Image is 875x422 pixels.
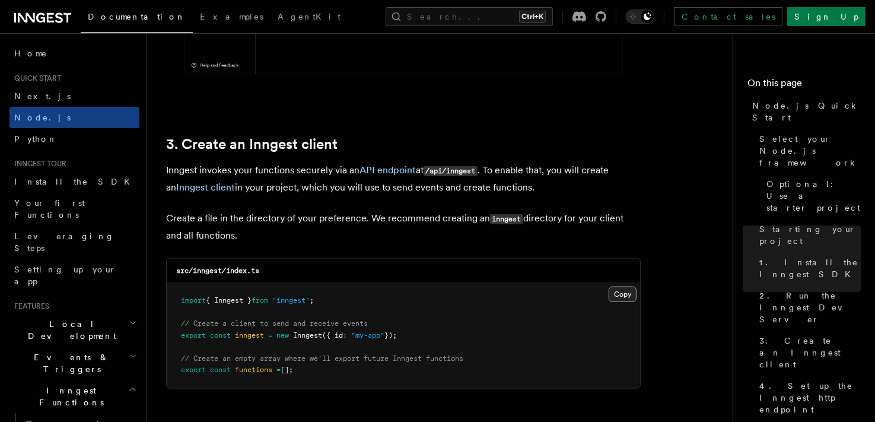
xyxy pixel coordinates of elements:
code: inngest [490,214,523,224]
kbd: Ctrl+K [519,11,546,23]
span: Documentation [88,12,186,21]
span: import [181,296,206,304]
span: const [210,366,231,374]
span: Home [14,47,47,59]
a: Select your Node.js framework [755,128,861,173]
a: Node.js Quick Start [747,95,861,128]
span: Examples [200,12,263,21]
span: Quick start [9,74,61,83]
span: []; [281,366,293,374]
a: 4. Set up the Inngest http endpoint [755,375,861,420]
a: Contact sales [674,7,782,26]
span: : [343,331,347,339]
span: 1. Install the Inngest SDK [759,256,861,280]
a: Next.js [9,85,139,107]
button: Copy [609,287,637,302]
a: Optional: Use a starter project [762,173,861,218]
a: Inngest client [176,182,235,193]
a: API endpoint [359,164,416,176]
span: Inngest [293,331,322,339]
span: Optional: Use a starter project [766,178,861,214]
a: Your first Functions [9,192,139,226]
code: src/inngest/index.ts [176,266,259,275]
span: Setting up your app [14,265,116,286]
a: Python [9,128,139,150]
span: = [268,331,272,339]
span: "inngest" [272,296,310,304]
span: new [276,331,289,339]
span: Inngest tour [9,159,66,169]
span: Features [9,302,49,311]
span: "my-app" [351,331,384,339]
span: functions [235,366,272,374]
button: Inngest Functions [9,380,139,413]
span: Node.js [14,113,71,122]
a: 3. Create an Inngest client [166,136,338,153]
a: Home [9,43,139,64]
span: Starting your project [759,223,861,247]
span: Next.js [14,91,71,101]
a: Sign Up [787,7,866,26]
span: 3. Create an Inngest client [759,335,861,370]
p: Create a file in the directory of your preference. We recommend creating an directory for your cl... [166,210,641,244]
a: Examples [193,4,271,32]
span: Python [14,134,58,144]
a: Leveraging Steps [9,226,139,259]
a: Node.js [9,107,139,128]
span: Events & Triggers [9,351,129,375]
span: 2. Run the Inngest Dev Server [759,290,861,325]
button: Search...Ctrl+K [386,7,553,26]
button: Toggle dark mode [626,9,654,24]
span: export [181,366,206,374]
p: Inngest invokes your functions securely via an at . To enable that, you will create an in your pr... [166,162,641,196]
a: Install the SDK [9,171,139,192]
span: AgentKit [278,12,341,21]
span: 4. Set up the Inngest http endpoint [759,380,861,415]
a: 2. Run the Inngest Dev Server [755,285,861,330]
button: Local Development [9,313,139,347]
a: 3. Create an Inngest client [755,330,861,375]
h4: On this page [747,76,861,95]
span: = [276,366,281,374]
span: const [210,331,231,339]
code: /api/inngest [424,166,478,176]
span: from [252,296,268,304]
a: 1. Install the Inngest SDK [755,252,861,285]
span: Inngest Functions [9,385,128,408]
a: Documentation [81,4,193,33]
span: ; [310,296,314,304]
span: // Create a client to send and receive events [181,319,368,328]
span: Select your Node.js framework [759,133,861,169]
span: ({ id [322,331,343,339]
span: export [181,331,206,339]
span: // Create an empty array where we'll export future Inngest functions [181,354,463,363]
span: { Inngest } [206,296,252,304]
a: AgentKit [271,4,348,32]
button: Events & Triggers [9,347,139,380]
span: Local Development [9,318,129,342]
span: Leveraging Steps [14,231,114,253]
span: Install the SDK [14,177,137,186]
span: Node.js Quick Start [752,100,861,123]
a: Starting your project [755,218,861,252]
span: }); [384,331,397,339]
span: inngest [235,331,264,339]
a: Setting up your app [9,259,139,292]
span: Your first Functions [14,198,85,220]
